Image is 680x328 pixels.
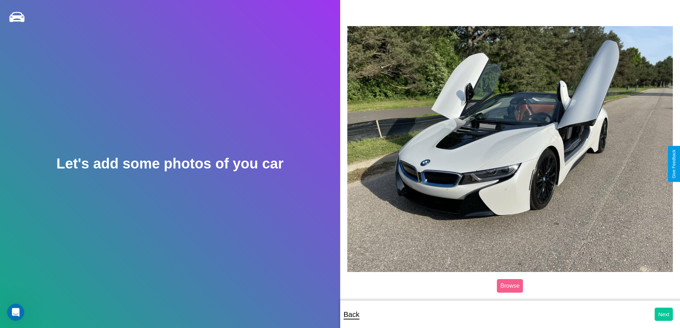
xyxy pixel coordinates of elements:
label: Browse [497,279,523,293]
img: posted [347,26,673,272]
button: Next [655,308,673,321]
p: Back [344,308,359,321]
iframe: Intercom live chat [7,304,24,321]
div: Give Feedback [671,150,676,178]
h2: Let's add some photos of you car [56,156,283,172]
